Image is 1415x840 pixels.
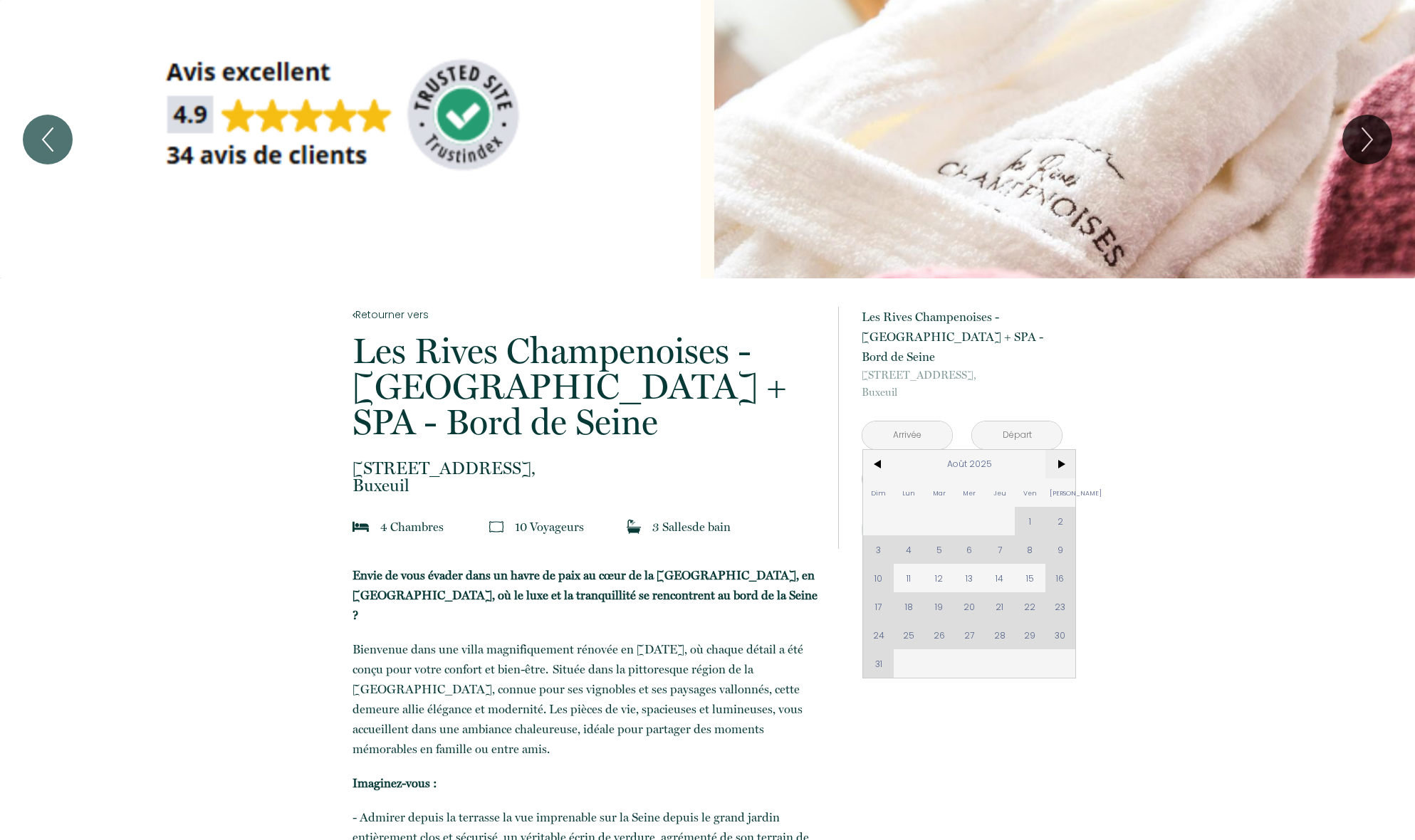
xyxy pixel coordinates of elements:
[515,517,584,537] p: 10 Voyageur
[1045,450,1076,478] span: >
[353,568,818,622] strong: Envie de vous évader dans un havre de paix au cœur de la [GEOGRAPHIC_DATA], en [GEOGRAPHIC_DATA],...
[985,564,1015,592] span: 14
[353,776,437,790] strong: Imaginez-vous :
[862,367,1062,401] p: Buxeuil
[353,333,820,440] p: Les Rives Champenoises - [GEOGRAPHIC_DATA] + SPA - Bord de Seine
[894,564,924,592] span: 11
[924,564,954,592] span: 12
[1015,564,1045,592] span: 15
[1045,478,1076,507] span: [PERSON_NAME]
[652,517,731,537] p: 3 Salle de bain
[972,421,1062,449] input: Départ
[862,307,1062,367] p: Les Rives Champenoises - [GEOGRAPHIC_DATA] + SPA - Bord de Seine
[1342,115,1392,164] button: Next
[353,639,820,759] p: Bienvenue dans une villa magnifiquement rénovée en [DATE], où chaque détail a été conçu pour votr...
[489,520,503,534] img: guests
[687,520,692,534] span: s
[1015,478,1045,507] span: Ven
[439,520,444,534] span: s
[894,478,924,507] span: Lun
[862,421,952,449] input: Arrivée
[380,517,444,537] p: 4 Chambre
[353,460,820,494] p: Buxeuil
[579,520,584,534] span: s
[863,450,894,478] span: <
[862,510,1062,549] button: Réserver
[894,450,1045,478] span: Août 2025
[862,367,1062,384] span: [STREET_ADDRESS],
[954,478,985,507] span: Mer
[863,478,894,507] span: Dim
[23,115,73,164] button: Previous
[924,478,954,507] span: Mar
[353,460,820,477] span: [STREET_ADDRESS],
[954,564,985,592] span: 13
[353,307,820,322] a: Retourner vers
[985,478,1015,507] span: Jeu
